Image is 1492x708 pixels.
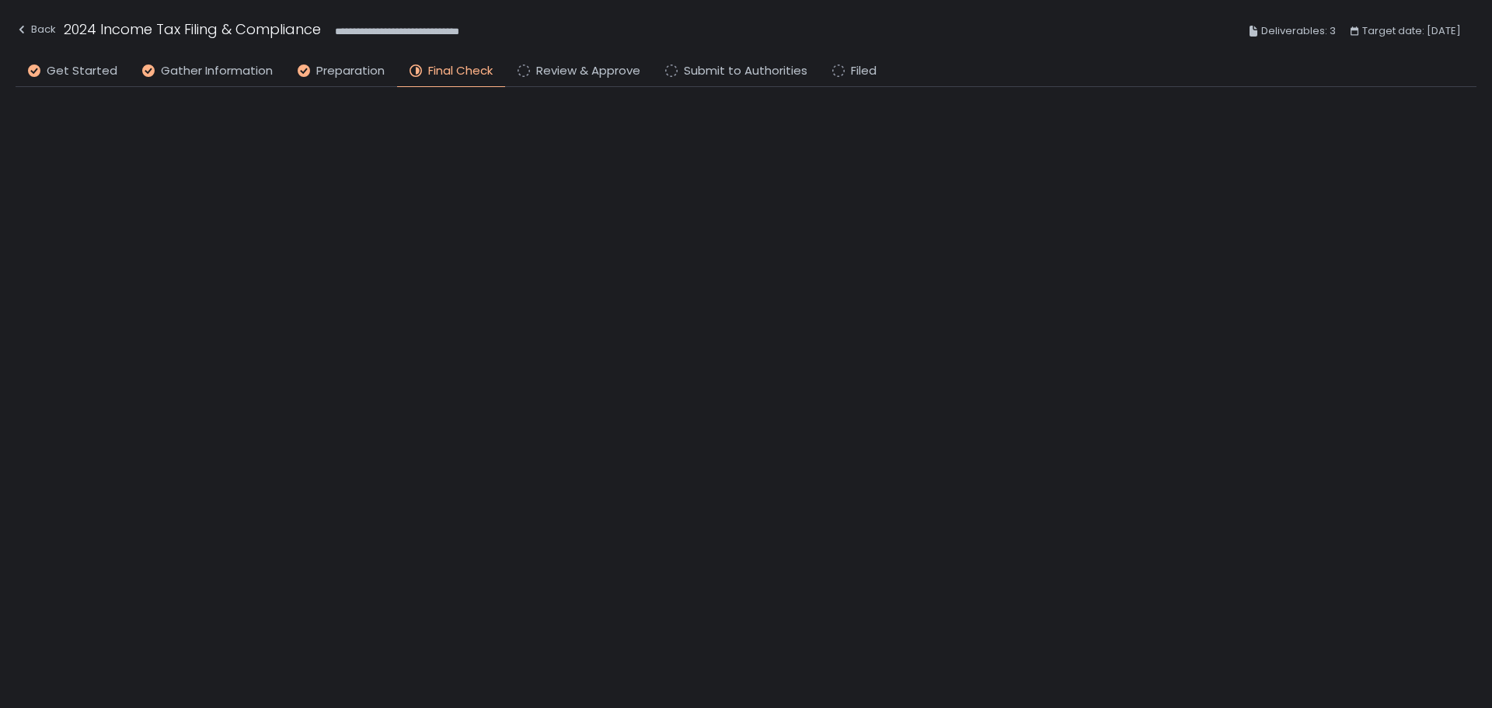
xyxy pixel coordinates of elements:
[64,19,321,40] h1: 2024 Income Tax Filing & Compliance
[47,62,117,80] span: Get Started
[16,19,56,44] button: Back
[1261,22,1336,40] span: Deliverables: 3
[536,62,640,80] span: Review & Approve
[161,62,273,80] span: Gather Information
[428,62,493,80] span: Final Check
[684,62,807,80] span: Submit to Authorities
[1362,22,1461,40] span: Target date: [DATE]
[316,62,385,80] span: Preparation
[851,62,877,80] span: Filed
[16,20,56,39] div: Back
